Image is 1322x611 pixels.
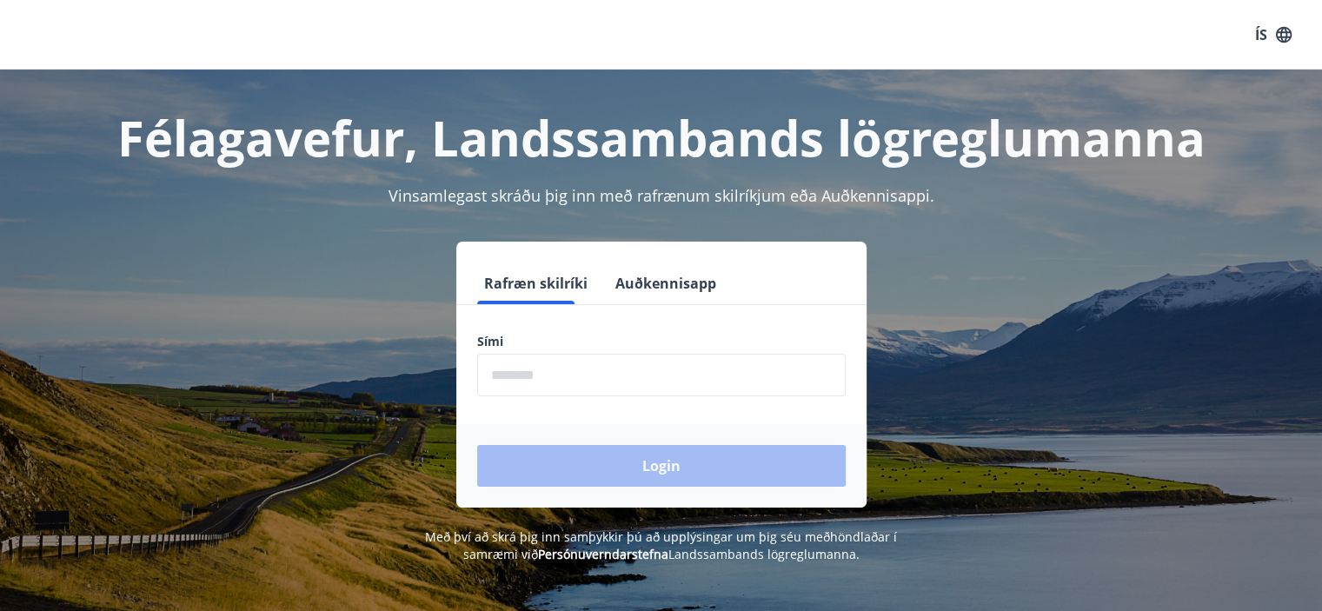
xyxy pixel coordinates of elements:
span: Með því að skrá þig inn samþykkir þú að upplýsingar um þig séu meðhöndlaðar í samræmi við Landssa... [425,528,897,562]
a: Persónuverndarstefna [538,546,668,562]
button: Auðkennisapp [608,262,723,304]
button: Rafræn skilríki [477,262,595,304]
span: Vinsamlegast skráðu þig inn með rafrænum skilríkjum eða Auðkennisappi. [389,185,934,206]
label: Sími [477,333,846,350]
button: ÍS [1246,19,1301,50]
h1: Félagavefur, Landssambands lögreglumanna [56,104,1266,170]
